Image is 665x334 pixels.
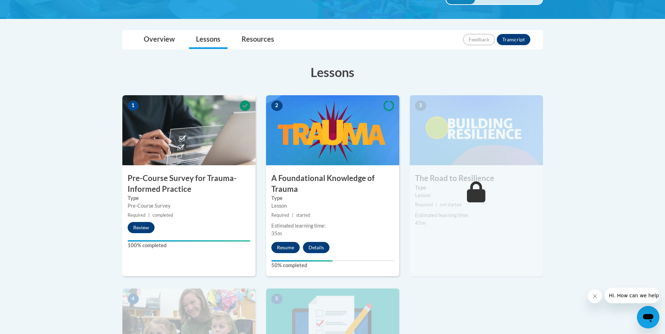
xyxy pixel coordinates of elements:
[440,202,461,207] span: not started
[271,242,300,253] button: Resume
[415,202,433,207] span: Required
[128,100,139,111] span: 1
[415,211,538,219] div: Estimated learning time:
[122,63,543,81] h3: Lessons
[605,288,659,303] iframe: Message from company
[152,213,173,218] span: completed
[266,95,399,165] img: Course Image
[128,240,250,242] div: Your progress
[303,242,330,253] button: Details
[271,294,283,304] span: 5
[128,294,139,304] span: 4
[128,202,250,210] div: Pre-Course Survey
[128,194,250,202] label: Type
[296,213,310,218] span: started
[122,95,256,165] img: Course Image
[189,30,228,49] a: Lessons
[271,213,289,218] span: Required
[497,34,530,45] button: Transcript
[271,262,394,269] label: 50% completed
[271,230,282,236] span: 35m
[128,242,250,249] label: 100% completed
[415,192,538,199] div: Lesson
[235,30,281,49] a: Resources
[148,213,150,218] span: |
[266,173,399,195] h3: A Foundational Knowledge of Trauma
[415,220,426,226] span: 45m
[271,100,283,111] span: 2
[588,289,602,303] iframe: Close message
[4,5,57,11] span: Hi. How can we help?
[415,100,426,111] span: 3
[410,173,543,184] h3: The Road to Resilience
[436,202,437,207] span: |
[271,260,333,262] div: Your progress
[410,95,543,165] img: Course Image
[128,213,145,218] span: Required
[637,306,659,328] iframe: Button to launch messaging window
[463,34,495,45] button: Feedback
[415,184,538,192] label: Type
[271,202,394,210] div: Lesson
[292,213,293,218] span: |
[122,173,256,195] h3: Pre-Course Survey for Trauma-Informed Practice
[137,30,182,49] a: Overview
[128,222,155,233] button: Review
[271,222,394,230] div: Estimated learning time:
[271,194,394,202] label: Type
